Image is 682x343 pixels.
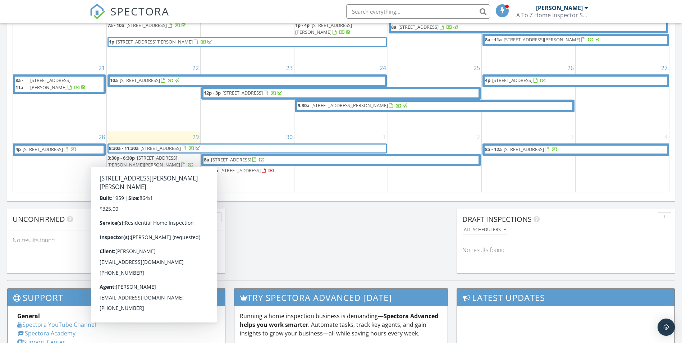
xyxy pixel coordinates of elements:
[240,312,438,329] strong: Spectora Advanced helps you work smarter
[8,289,225,306] h3: Support
[90,10,169,25] a: SPECTORA
[107,154,200,169] a: 3:30p - 6:30p [STREET_ADDRESS][PERSON_NAME][PERSON_NAME]
[97,131,106,143] a: Go to September 28, 2025
[141,145,181,151] span: [STREET_ADDRESS]
[201,87,481,99] a: 12p - 3p [STREET_ADDRESS]
[240,312,442,338] p: Running a home inspection business is demanding— . Automate tasks, track key agents, and gain ins...
[457,289,674,306] h3: Latest Updates
[472,62,481,74] a: Go to September 25, 2025
[311,102,388,109] span: [STREET_ADDRESS][PERSON_NAME]
[464,227,506,232] div: All schedulers
[201,154,481,166] a: 8a [STREET_ADDRESS]
[485,146,502,154] span: 8a - 12a
[223,90,263,96] span: [STREET_ADDRESS]
[200,9,294,62] td: Go to September 16, 2025
[15,77,29,91] span: 8a - 11a
[13,131,107,192] td: Go to September 28, 2025
[191,62,200,74] a: Go to September 22, 2025
[475,131,481,143] a: Go to October 2, 2025
[17,312,40,320] strong: General
[569,131,575,143] a: Go to October 3, 2025
[295,22,352,35] span: [STREET_ADDRESS][PERSON_NAME]
[388,9,482,62] td: Go to September 18, 2025
[107,131,201,192] td: Go to September 29, 2025
[462,214,532,224] span: Draft Inspections
[391,23,666,31] a: 8a [STREET_ADDRESS]
[492,77,532,83] span: [STREET_ADDRESS]
[201,167,218,174] span: 9a - 10a
[200,131,294,192] td: Go to September 30, 2025
[485,77,667,84] a: 4p [STREET_ADDRESS]
[294,62,388,131] td: Go to September 24, 2025
[485,77,491,84] span: 4p
[297,102,310,110] span: 9:30a
[346,4,490,19] input: Search everything...
[116,38,193,45] span: [STREET_ADDRESS][PERSON_NAME]
[575,131,669,192] td: Go to October 4, 2025
[295,100,575,112] a: 9:30a [STREET_ADDRESS][PERSON_NAME]
[482,34,669,46] a: 8a - 11a [STREET_ADDRESS][PERSON_NAME]
[660,62,669,74] a: Go to September 27, 2025
[285,62,294,74] a: Go to September 23, 2025
[107,22,187,28] a: 7a - 10a [STREET_ADDRESS]
[13,214,65,224] span: Unconfirmed
[127,22,167,28] span: [STREET_ADDRESS]
[107,74,387,87] a: 10a [STREET_ADDRESS]
[107,143,387,154] a: 8:30a - 11:30a [STREET_ADDRESS]
[295,22,310,28] span: 1p - 4p
[234,289,448,306] h3: Try spectora advanced [DATE]
[482,9,576,62] td: Go to September 19, 2025
[17,329,75,337] a: Spectora Academy
[90,4,105,19] img: The Best Home Inspection Software - Spectora
[504,146,544,152] span: [STREET_ADDRESS]
[7,230,225,250] div: No results found
[297,102,572,110] a: 9:30a [STREET_ADDRESS][PERSON_NAME]
[110,77,118,84] span: 10a
[13,74,106,93] a: 8a - 11a [STREET_ADDRESS][PERSON_NAME]
[504,36,580,43] span: [STREET_ADDRESS][PERSON_NAME]
[15,146,21,154] span: 4p
[15,77,104,91] a: 8a - 11a [STREET_ADDRESS][PERSON_NAME]
[110,77,385,84] a: 10a [STREET_ADDRESS]
[107,155,194,168] a: 3:30p - 6:30p [STREET_ADDRESS][PERSON_NAME][PERSON_NAME]
[203,156,479,164] a: 8a [STREET_ADDRESS]
[201,167,274,174] a: 9a - 10a [STREET_ADDRESS]
[391,23,397,31] span: 8a
[575,62,669,131] td: Go to September 27, 2025
[220,167,261,174] span: [STREET_ADDRESS]
[485,36,667,44] a: 8a - 11a [STREET_ADDRESS][PERSON_NAME]
[97,62,106,74] a: Go to September 21, 2025
[295,22,352,35] a: 1p - 4p [STREET_ADDRESS][PERSON_NAME]
[211,156,251,163] span: [STREET_ADDRESS]
[203,89,221,97] span: 12p - 3p
[388,62,482,131] td: Go to September 25, 2025
[107,9,201,62] td: Go to September 15, 2025
[201,166,293,175] a: 9a - 10a [STREET_ADDRESS]
[663,131,669,143] a: Go to October 4, 2025
[482,143,669,156] a: 8a - 12a [STREET_ADDRESS]
[13,9,107,62] td: Go to September 14, 2025
[13,62,107,131] td: Go to September 21, 2025
[398,24,439,30] span: [STREET_ADDRESS]
[388,131,482,192] td: Go to October 2, 2025
[378,62,388,74] a: Go to September 24, 2025
[485,146,667,154] a: 8a - 12a [STREET_ADDRESS]
[462,225,508,235] button: All schedulers
[536,4,583,12] div: [PERSON_NAME]
[107,155,180,168] span: [STREET_ADDRESS][PERSON_NAME][PERSON_NAME]
[482,131,576,192] td: Go to October 3, 2025
[200,62,294,131] td: Go to September 23, 2025
[107,37,387,47] a: 1p [STREET_ADDRESS][PERSON_NAME]
[457,240,675,260] div: No results found
[13,143,106,156] a: 4p [STREET_ADDRESS]
[516,12,588,19] div: A To Z Home Inspector Services, LLC
[23,146,63,152] span: [STREET_ADDRESS]
[109,145,139,152] span: 8:30a - 11:30a
[191,131,200,143] a: Go to September 29, 2025
[107,62,201,131] td: Go to September 22, 2025
[381,131,388,143] a: Go to October 1, 2025
[295,21,387,37] a: 1p - 4p [STREET_ADDRESS][PERSON_NAME]
[109,145,386,152] a: 8:30a - 11:30a [STREET_ADDRESS]
[17,321,96,329] a: Spectora YouTube Channel
[109,38,115,46] span: 1p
